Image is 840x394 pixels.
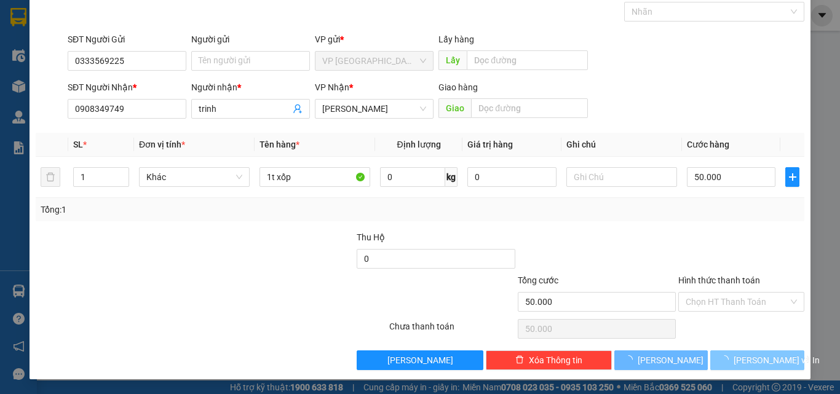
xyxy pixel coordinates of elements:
[515,355,524,365] span: delete
[438,34,474,44] span: Lấy hàng
[467,140,513,149] span: Giá trị hàng
[191,81,310,94] div: Người nhận
[785,167,799,187] button: plus
[322,52,426,70] span: VP Đà Lạt
[41,203,325,216] div: Tổng: 1
[260,167,370,187] input: VD: Bàn, Ghế
[467,50,588,70] input: Dọc đường
[486,350,612,370] button: deleteXóa Thông tin
[73,140,83,149] span: SL
[139,140,185,149] span: Đơn vị tính
[322,100,426,118] span: VP Phan Thiết
[467,167,556,187] input: 0
[388,320,517,341] div: Chưa thanh toán
[561,133,682,157] th: Ghi chú
[146,168,242,186] span: Khác
[357,350,483,370] button: [PERSON_NAME]
[566,167,677,187] input: Ghi Chú
[438,82,478,92] span: Giao hàng
[438,50,467,70] span: Lấy
[471,98,588,118] input: Dọc đường
[786,172,799,182] span: plus
[387,353,453,367] span: [PERSON_NAME]
[357,232,385,242] span: Thu Hộ
[293,104,303,114] span: user-add
[315,33,434,46] div: VP gửi
[614,350,708,370] button: [PERSON_NAME]
[638,353,703,367] span: [PERSON_NAME]
[624,355,638,364] span: loading
[41,167,60,187] button: delete
[518,275,558,285] span: Tổng cước
[438,98,471,118] span: Giao
[529,353,582,367] span: Xóa Thông tin
[720,355,734,364] span: loading
[678,275,760,285] label: Hình thức thanh toán
[710,350,804,370] button: [PERSON_NAME] và In
[397,140,440,149] span: Định lượng
[445,167,458,187] span: kg
[68,81,186,94] div: SĐT Người Nhận
[260,140,299,149] span: Tên hàng
[191,33,310,46] div: Người gửi
[687,140,729,149] span: Cước hàng
[315,82,349,92] span: VP Nhận
[734,353,820,367] span: [PERSON_NAME] và In
[68,33,186,46] div: SĐT Người Gửi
